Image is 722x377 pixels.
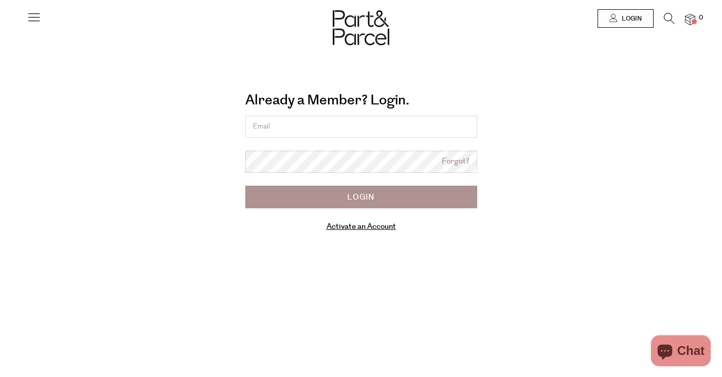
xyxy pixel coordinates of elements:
a: Already a Member? Login. [245,88,409,112]
a: 0 [685,14,695,25]
span: Login [619,14,642,23]
a: Login [598,9,654,28]
a: Forgot? [442,156,470,168]
img: Part&Parcel [333,10,389,45]
span: 0 [696,13,706,23]
a: Activate an Account [327,221,396,232]
input: Email [245,116,477,138]
inbox-online-store-chat: Shopify online store chat [648,335,714,369]
input: Login [245,186,477,208]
